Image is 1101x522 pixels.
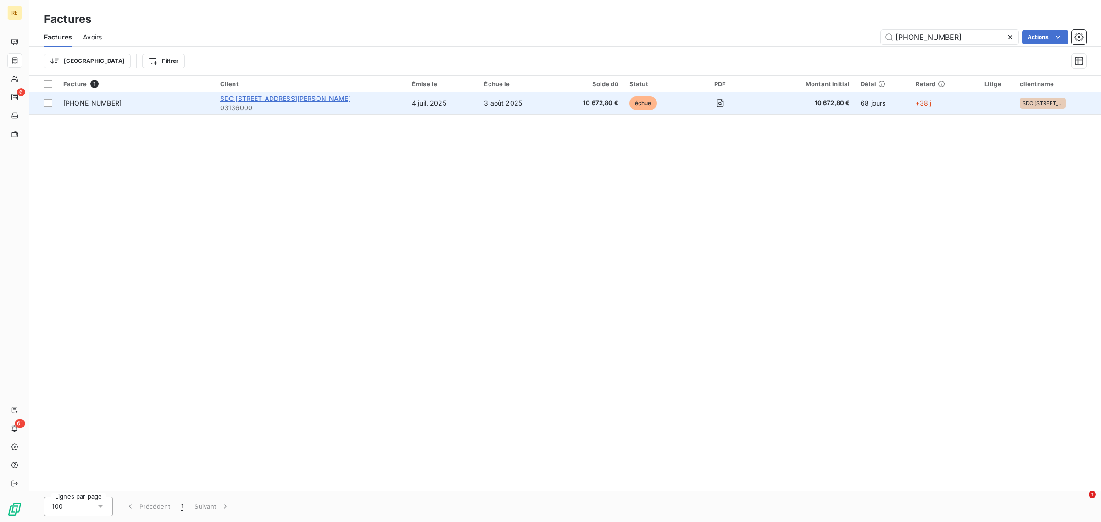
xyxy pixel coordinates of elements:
[44,33,72,42] span: Factures
[760,80,850,88] div: Montant initial
[52,502,63,511] span: 100
[977,80,1009,88] div: Litige
[991,99,994,107] span: _
[15,419,25,428] span: 61
[63,99,122,107] span: [PHONE_NUMBER]
[63,80,87,88] span: Facture
[412,80,473,88] div: Émise le
[120,497,176,516] button: Précédent
[916,80,966,88] div: Retard
[559,99,618,108] span: 10 672,80 €
[1089,491,1096,498] span: 1
[220,103,401,112] span: 03136000
[17,88,25,96] span: 6
[881,30,1018,44] input: Rechercher
[760,99,850,108] span: 10 672,80 €
[142,54,184,68] button: Filtrer
[691,80,749,88] div: PDF
[83,33,102,42] span: Avoirs
[7,6,22,20] div: RE
[484,80,548,88] div: Échue le
[629,80,681,88] div: Statut
[220,80,401,88] div: Client
[44,54,131,68] button: [GEOGRAPHIC_DATA]
[478,92,553,114] td: 3 août 2025
[44,11,91,28] h3: Factures
[861,80,904,88] div: Délai
[189,497,235,516] button: Suivant
[7,502,22,516] img: Logo LeanPay
[406,92,478,114] td: 4 juil. 2025
[90,80,99,88] span: 1
[855,92,910,114] td: 68 jours
[559,80,618,88] div: Solde dû
[181,502,183,511] span: 1
[1023,100,1063,106] span: SDC [STREET_ADDRESS][PERSON_NAME]
[629,96,657,110] span: échue
[1022,30,1068,44] button: Actions
[1020,80,1095,88] div: clientname
[176,497,189,516] button: 1
[916,99,932,107] span: +38 j
[1070,491,1092,513] iframe: Intercom live chat
[220,94,351,102] span: SDC [STREET_ADDRESS][PERSON_NAME]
